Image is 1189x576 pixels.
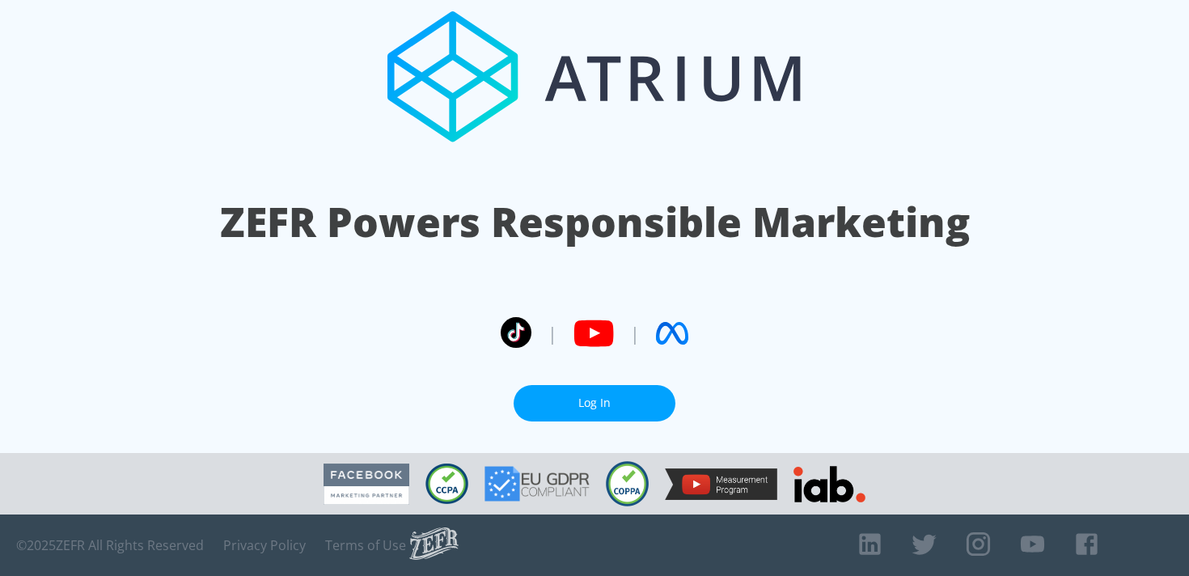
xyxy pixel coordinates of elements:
h1: ZEFR Powers Responsible Marketing [220,194,970,250]
a: Privacy Policy [223,537,306,553]
span: © 2025 ZEFR All Rights Reserved [16,537,204,553]
img: GDPR Compliant [484,466,590,502]
img: COPPA Compliant [606,461,649,506]
a: Terms of Use [325,537,406,553]
span: | [630,321,640,345]
span: | [548,321,557,345]
img: CCPA Compliant [425,464,468,504]
img: YouTube Measurement Program [665,468,777,500]
img: Facebook Marketing Partner [324,464,409,505]
a: Log In [514,385,675,421]
img: IAB [793,466,865,502]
